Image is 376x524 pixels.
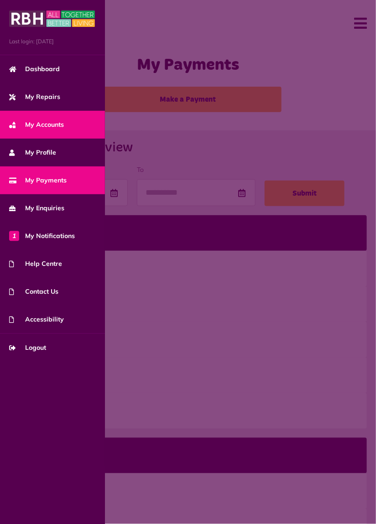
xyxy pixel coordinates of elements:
span: Dashboard [9,64,60,74]
span: My Accounts [9,120,64,130]
span: 1 [9,231,19,241]
span: Last login: [DATE] [9,37,96,46]
span: My Notifications [9,231,75,241]
span: My Profile [9,148,56,157]
span: Accessibility [9,315,64,324]
span: My Repairs [9,92,60,102]
span: Logout [9,343,46,353]
img: MyRBH [9,9,95,28]
span: Help Centre [9,259,62,269]
span: My Enquiries [9,203,64,213]
span: My Payments [9,176,67,185]
span: Contact Us [9,287,58,296]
